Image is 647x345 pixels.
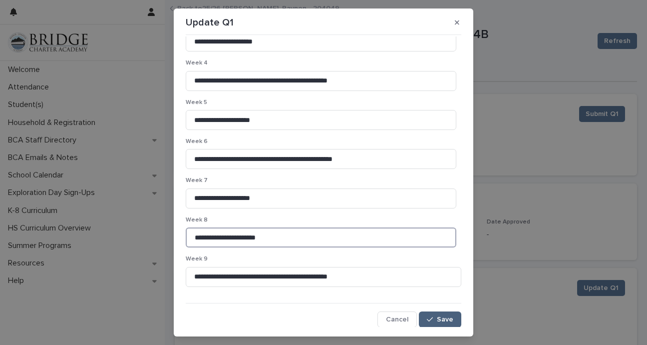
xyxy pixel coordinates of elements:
[186,99,207,105] span: Week 5
[186,177,208,183] span: Week 7
[386,316,408,323] span: Cancel
[186,60,208,66] span: Week 4
[186,138,208,144] span: Week 6
[437,316,453,323] span: Save
[377,311,417,327] button: Cancel
[186,217,208,223] span: Week 8
[186,256,208,262] span: Week 9
[186,16,234,28] p: Update Q1
[419,311,461,327] button: Save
